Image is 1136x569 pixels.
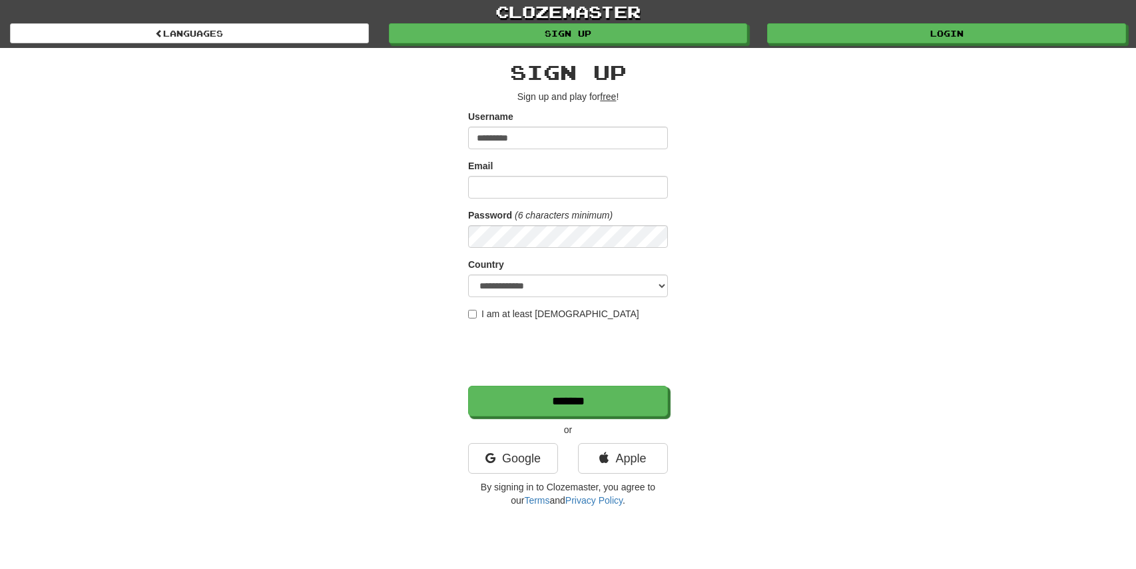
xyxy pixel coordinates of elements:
[10,23,369,43] a: Languages
[468,209,512,222] label: Password
[468,159,493,173] label: Email
[389,23,748,43] a: Sign up
[515,210,613,221] em: (6 characters minimum)
[767,23,1126,43] a: Login
[468,327,671,379] iframe: reCAPTCHA
[468,310,477,318] input: I am at least [DEMOGRAPHIC_DATA]
[468,307,639,320] label: I am at least [DEMOGRAPHIC_DATA]
[578,443,668,474] a: Apple
[468,443,558,474] a: Google
[468,110,513,123] label: Username
[524,495,549,506] a: Terms
[468,423,668,436] p: or
[565,495,623,506] a: Privacy Policy
[468,90,668,103] p: Sign up and play for !
[468,61,668,83] h2: Sign up
[468,480,668,507] p: By signing in to Clozemaster, you agree to our and .
[600,91,616,102] u: free
[468,258,504,271] label: Country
